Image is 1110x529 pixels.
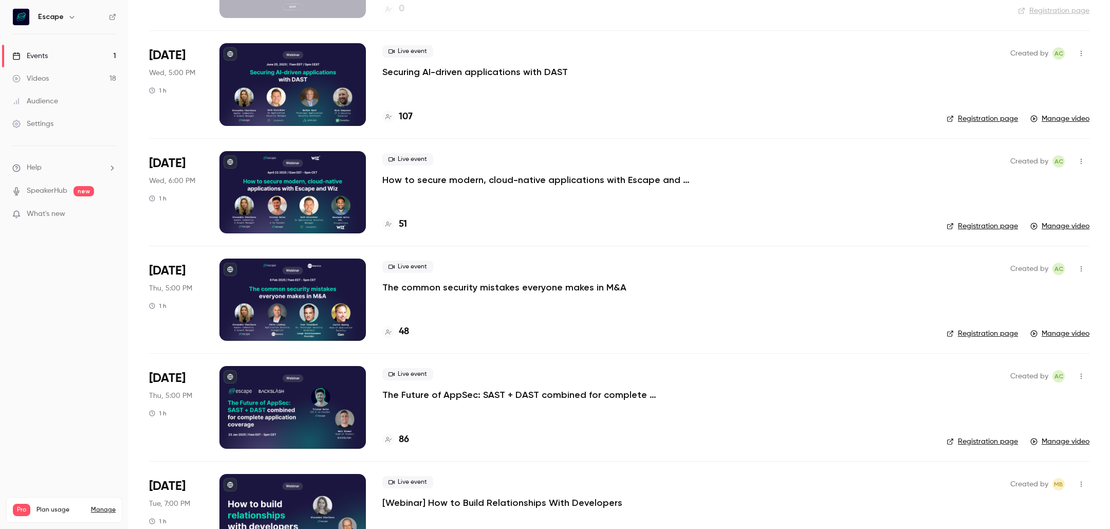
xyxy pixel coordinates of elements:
iframe: Noticeable Trigger [104,210,116,219]
div: Audience [12,96,58,106]
span: AC [1054,263,1063,275]
span: Wed, 5:00 PM [149,68,195,78]
span: Alexandra Charikova [1052,370,1065,382]
span: Thu, 5:00 PM [149,391,192,401]
span: [DATE] [149,155,186,172]
span: Created by [1010,47,1048,60]
a: The common security mistakes everyone makes in M&A [382,281,626,294]
a: 107 [382,110,413,124]
h4: 107 [399,110,413,124]
span: [DATE] [149,478,186,495]
a: Registration page [947,221,1018,231]
span: Alexandra Charikova [1052,47,1065,60]
h4: 0 [399,2,404,16]
div: 1 h [149,86,166,95]
img: Escape [13,9,29,25]
a: How to secure modern, cloud-native applications with Escape and Wiz [382,174,691,186]
span: Created by [1010,478,1048,490]
span: Live event [382,153,433,166]
span: Tue, 7:00 PM [149,499,190,509]
a: Manage [91,506,116,514]
a: The Future of AppSec: SAST + DAST combined for complete application coverage [382,389,691,401]
li: help-dropdown-opener [12,162,116,173]
span: Alexandra Charikova [1052,155,1065,168]
span: Created by [1010,370,1048,382]
span: Created by [1010,263,1048,275]
div: Events [12,51,48,61]
a: 0 [382,2,404,16]
span: Live event [382,476,433,488]
div: 1 h [149,517,166,525]
span: [DATE] [149,370,186,387]
div: 1 h [149,194,166,203]
span: AC [1054,370,1063,382]
h4: 86 [399,433,409,447]
a: 51 [382,217,407,231]
a: 86 [382,433,409,447]
div: 1 h [149,302,166,310]
a: SpeakerHub [27,186,67,196]
div: Jun 25 Wed, 11:00 AM (America/New York) [149,43,203,125]
span: Live event [382,368,433,380]
span: Created by [1010,155,1048,168]
span: Plan usage [36,506,85,514]
a: Manage video [1030,329,1089,339]
h4: 51 [399,217,407,231]
a: Manage video [1030,436,1089,447]
span: Live event [382,261,433,273]
span: [DATE] [149,47,186,64]
span: Help [27,162,42,173]
span: Pro [13,504,30,516]
span: What's new [27,209,65,220]
a: Securing AI-driven applications with DAST [382,66,568,78]
a: Manage video [1030,114,1089,124]
span: Mia Berthier [1052,478,1065,490]
div: Apr 23 Wed, 6:00 PM (Europe/Paris) [149,151,203,233]
span: new [73,186,94,196]
a: [Webinar] How to Build Relationships With Developers [382,497,622,509]
span: AC [1054,155,1063,168]
span: AC [1054,47,1063,60]
span: Wed, 6:00 PM [149,176,195,186]
div: Feb 6 Thu, 5:00 PM (Europe/Amsterdam) [149,259,203,341]
span: MB [1054,478,1063,490]
a: Registration page [947,114,1018,124]
span: [DATE] [149,263,186,279]
a: Manage video [1030,221,1089,231]
span: Alexandra Charikova [1052,263,1065,275]
a: Registration page [947,436,1018,447]
h4: 48 [399,325,409,339]
a: 48 [382,325,409,339]
div: Jan 23 Thu, 5:00 PM (Europe/Amsterdam) [149,366,203,448]
a: Registration page [1018,6,1089,16]
div: Videos [12,74,49,84]
a: Registration page [947,329,1018,339]
div: 1 h [149,409,166,417]
h6: Escape [38,12,64,22]
span: Live event [382,45,433,58]
span: Thu, 5:00 PM [149,283,192,294]
div: Settings [12,119,53,129]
